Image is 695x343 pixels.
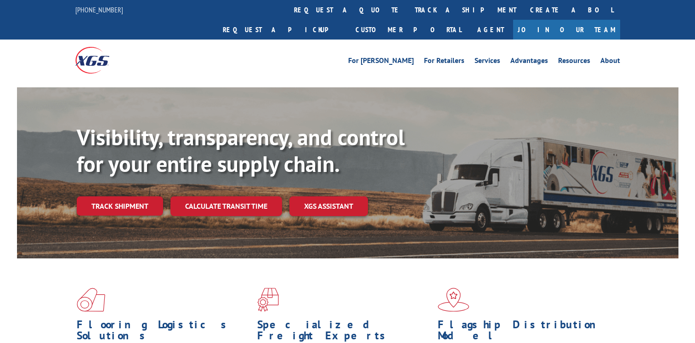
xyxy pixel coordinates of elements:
[77,123,405,178] b: Visibility, transparency, and control for your entire supply chain.
[216,20,349,40] a: Request a pickup
[513,20,620,40] a: Join Our Team
[348,57,414,67] a: For [PERSON_NAME]
[600,57,620,67] a: About
[77,288,105,312] img: xgs-icon-total-supply-chain-intelligence-red
[289,196,368,216] a: XGS ASSISTANT
[438,288,469,312] img: xgs-icon-flagship-distribution-model-red
[257,288,279,312] img: xgs-icon-focused-on-flooring-red
[475,57,500,67] a: Services
[510,57,548,67] a: Advantages
[170,196,282,216] a: Calculate transit time
[349,20,468,40] a: Customer Portal
[77,196,163,216] a: Track shipment
[468,20,513,40] a: Agent
[75,5,123,14] a: [PHONE_NUMBER]
[558,57,590,67] a: Resources
[424,57,464,67] a: For Retailers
